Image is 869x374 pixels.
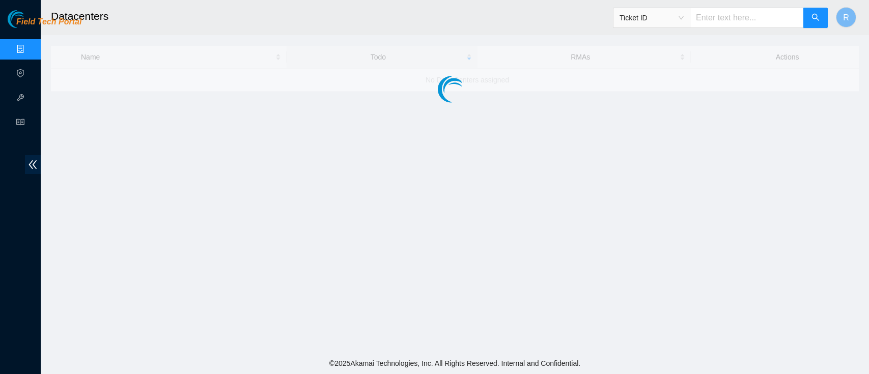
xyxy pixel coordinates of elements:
span: search [811,13,820,23]
span: Ticket ID [620,10,684,25]
img: Akamai Technologies [8,10,51,28]
span: Field Tech Portal [16,17,81,27]
button: R [836,7,856,27]
footer: © 2025 Akamai Technologies, Inc. All Rights Reserved. Internal and Confidential. [41,353,869,374]
a: Akamai TechnologiesField Tech Portal [8,18,81,32]
span: double-left [25,155,41,174]
input: Enter text here... [690,8,804,28]
span: read [16,113,24,134]
button: search [803,8,828,28]
span: R [843,11,849,24]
